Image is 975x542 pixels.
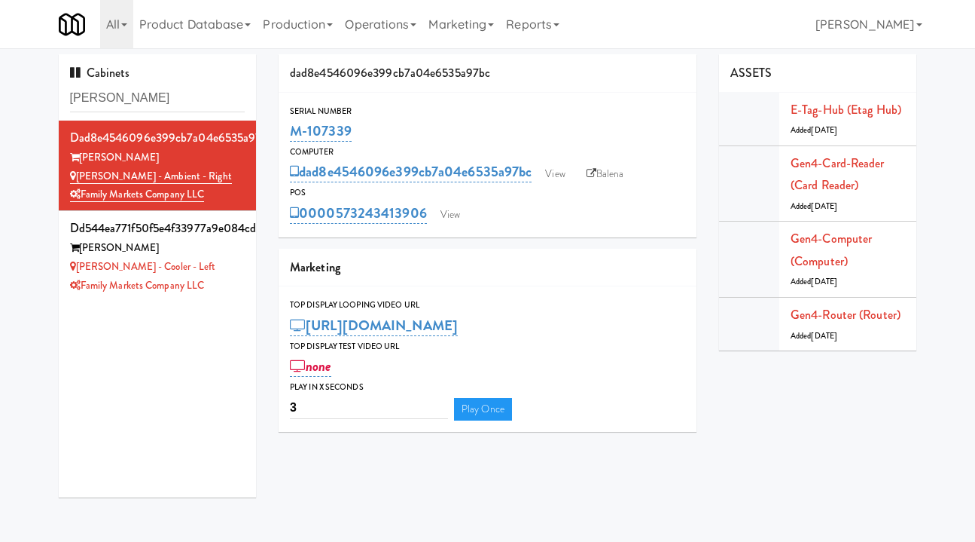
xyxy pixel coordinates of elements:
[70,187,205,202] a: Family Markets Company LLC
[70,278,205,292] a: Family Markets Company LLC
[290,315,458,336] a: [URL][DOMAIN_NAME]
[59,121,257,211] li: dad8e4546096e399cb7a04e6535a97bc[PERSON_NAME] [PERSON_NAME] - Ambient - RightFamily Markets Compa...
[70,239,245,258] div: [PERSON_NAME]
[290,259,340,276] span: Marketing
[59,211,257,301] li: dd544ea771f50f5e4f33977a9e084cd1[PERSON_NAME] [PERSON_NAME] - Cooler - LeftFamily Markets Company...
[791,124,837,136] span: Added
[59,11,85,38] img: Micromart
[290,161,532,182] a: dad8e4546096e399cb7a04e6535a97bc
[290,185,685,201] div: POS
[279,54,696,93] div: dad8e4546096e399cb7a04e6535a97bc
[70,127,245,149] div: dad8e4546096e399cb7a04e6535a97bc
[730,64,772,81] span: ASSETS
[290,298,685,313] div: Top Display Looping Video Url
[811,330,837,341] span: [DATE]
[290,339,685,354] div: Top Display Test Video Url
[290,380,685,395] div: Play in X seconds
[290,121,352,142] a: M-107339
[811,201,837,212] span: [DATE]
[811,124,837,136] span: [DATE]
[70,259,216,274] a: [PERSON_NAME] - Cooler - Left
[791,201,837,212] span: Added
[70,64,130,81] span: Cabinets
[791,155,885,194] a: Gen4-card-reader (Card Reader)
[290,145,685,160] div: Computer
[290,104,685,119] div: Serial Number
[791,230,872,270] a: Gen4-computer (Computer)
[290,356,331,377] a: none
[811,276,837,287] span: [DATE]
[791,306,900,323] a: Gen4-router (Router)
[791,101,901,118] a: E-tag-hub (Etag Hub)
[70,84,245,112] input: Search cabinets
[290,203,427,224] a: 0000573243413906
[70,149,245,167] div: [PERSON_NAME]
[791,330,837,341] span: Added
[70,217,245,240] div: dd544ea771f50f5e4f33977a9e084cd1
[454,398,512,421] a: Play Once
[791,276,837,287] span: Added
[538,163,572,185] a: View
[433,204,468,226] a: View
[579,163,632,185] a: Balena
[70,169,232,184] a: [PERSON_NAME] - Ambient - Right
